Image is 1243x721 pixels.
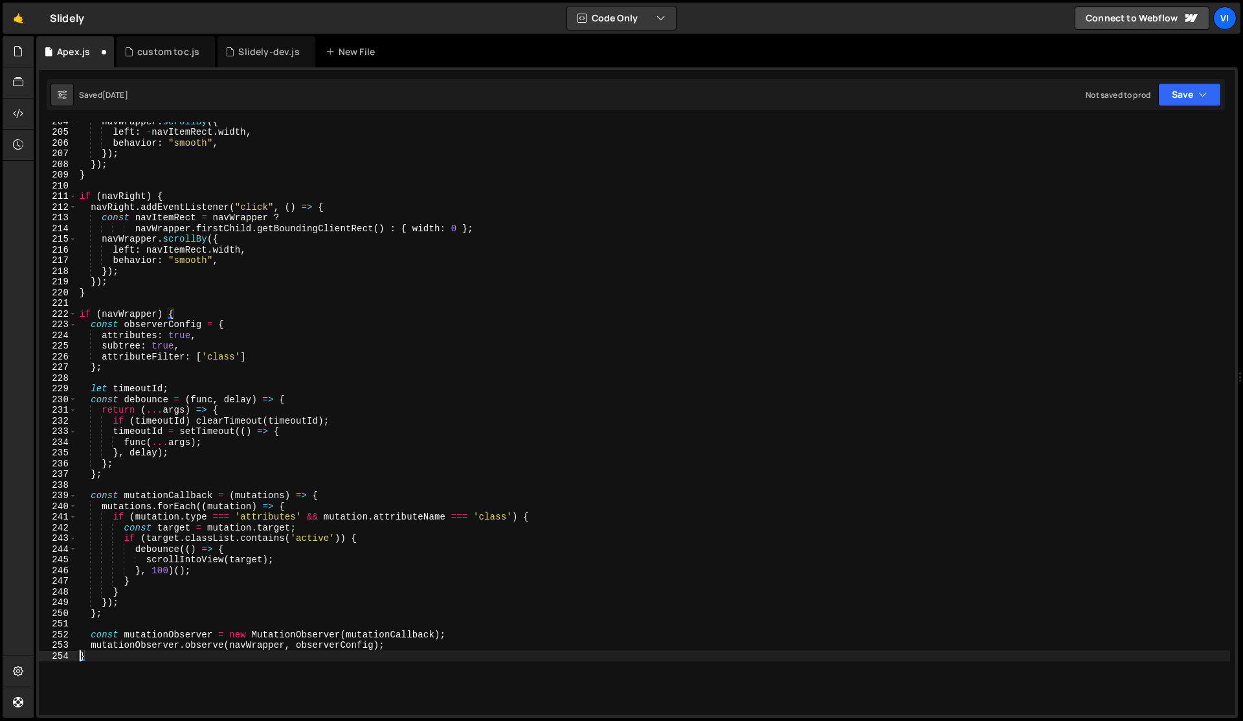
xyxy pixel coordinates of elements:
[39,469,77,480] div: 237
[1213,6,1237,30] a: Vi
[39,480,77,491] div: 238
[39,319,77,330] div: 223
[326,45,380,58] div: New File
[39,277,77,288] div: 219
[79,89,128,100] div: Saved
[39,597,77,608] div: 249
[39,383,77,395] div: 229
[39,288,77,299] div: 220
[39,170,77,181] div: 209
[39,266,77,277] div: 218
[39,490,77,501] div: 239
[39,245,77,256] div: 216
[39,330,77,341] div: 224
[1086,89,1150,100] div: Not saved to prod
[39,223,77,235] div: 214
[39,426,77,437] div: 233
[57,45,90,58] div: Apex.js
[39,138,77,149] div: 206
[50,10,84,26] div: Slidely
[39,459,77,470] div: 236
[39,630,77,641] div: 252
[102,89,128,100] div: [DATE]
[3,3,34,34] a: 🤙
[39,619,77,630] div: 251
[39,566,77,577] div: 246
[567,6,676,30] button: Code Only
[39,437,77,448] div: 234
[1158,83,1221,106] button: Save
[1075,6,1209,30] a: Connect to Webflow
[39,651,77,662] div: 254
[39,117,77,128] div: 204
[39,448,77,459] div: 235
[39,159,77,170] div: 208
[39,405,77,416] div: 231
[39,341,77,352] div: 225
[39,373,77,384] div: 228
[39,544,77,555] div: 244
[39,576,77,587] div: 247
[39,501,77,512] div: 240
[39,555,77,566] div: 245
[39,533,77,544] div: 243
[39,234,77,245] div: 215
[39,362,77,373] div: 227
[39,352,77,363] div: 226
[39,127,77,138] div: 205
[39,512,77,523] div: 241
[39,181,77,192] div: 210
[39,148,77,159] div: 207
[238,45,299,58] div: Slidely-dev.js
[39,523,77,534] div: 242
[39,395,77,406] div: 230
[39,255,77,266] div: 217
[39,202,77,213] div: 212
[39,212,77,223] div: 213
[39,191,77,202] div: 211
[39,640,77,651] div: 253
[39,416,77,427] div: 232
[137,45,199,58] div: custom toc.js
[39,587,77,598] div: 248
[39,608,77,619] div: 250
[39,309,77,320] div: 222
[39,298,77,309] div: 221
